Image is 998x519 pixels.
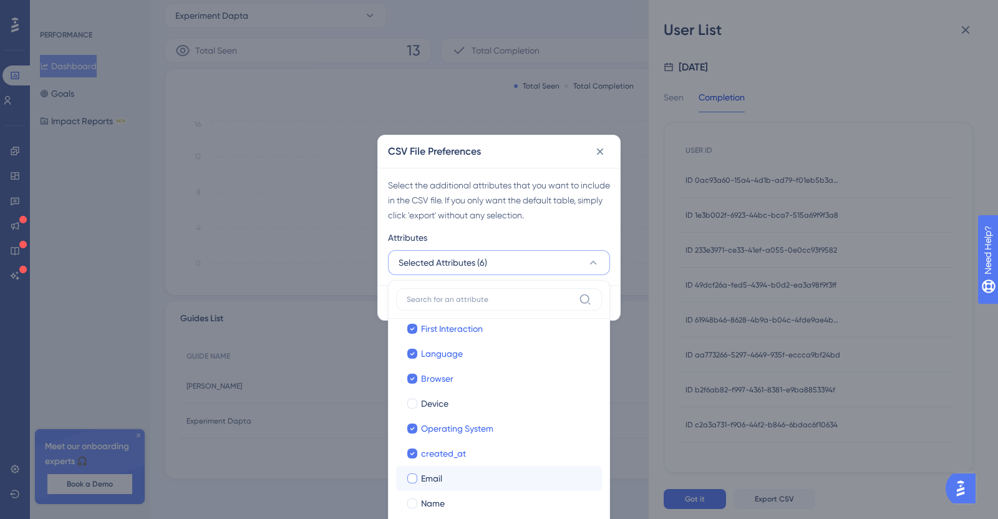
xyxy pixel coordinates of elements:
[421,446,466,461] span: created_at
[421,346,463,361] span: Language
[29,3,78,18] span: Need Help?
[421,471,442,486] span: Email
[421,396,448,411] span: Device
[946,470,983,507] iframe: UserGuiding AI Assistant Launcher
[388,178,610,223] div: Select the additional attributes that you want to include in the CSV file. If you only want the d...
[407,294,574,304] input: Search for an attribute
[421,421,493,436] span: Operating System
[388,144,481,159] h2: CSV File Preferences
[421,496,445,511] span: Name
[399,255,487,270] span: Selected Attributes (6)
[388,230,427,245] span: Attributes
[421,371,453,386] span: Browser
[421,321,483,336] span: First Interaction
